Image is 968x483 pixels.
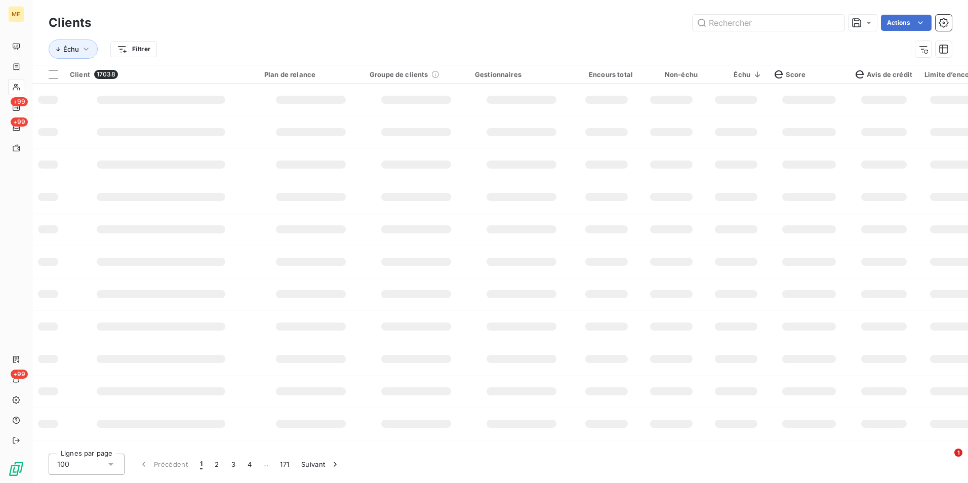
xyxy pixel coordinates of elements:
[63,45,79,53] span: Échu
[775,70,805,78] span: Score
[194,454,209,475] button: 1
[11,370,28,379] span: +99
[8,461,24,477] img: Logo LeanPay
[264,70,357,78] div: Plan de relance
[580,70,633,78] div: Encours total
[225,454,241,475] button: 3
[110,41,157,57] button: Filtrer
[200,459,203,469] span: 1
[475,70,568,78] div: Gestionnaires
[57,459,69,469] span: 100
[241,454,258,475] button: 4
[295,454,346,475] button: Suivant
[370,70,428,78] span: Groupe de clients
[49,39,98,59] button: Échu
[94,70,118,79] span: 17038
[11,97,28,106] span: +99
[274,454,295,475] button: 171
[209,454,225,475] button: 2
[934,449,958,473] iframe: Intercom live chat
[133,454,194,475] button: Précédent
[710,70,762,78] div: Échu
[645,70,698,78] div: Non-échu
[8,6,24,22] div: ME
[11,117,28,127] span: +99
[49,14,91,32] h3: Clients
[954,449,962,457] span: 1
[70,70,90,78] span: Client
[881,15,932,31] button: Actions
[258,456,274,472] span: …
[856,70,912,78] span: Avis de crédit
[693,15,844,31] input: Rechercher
